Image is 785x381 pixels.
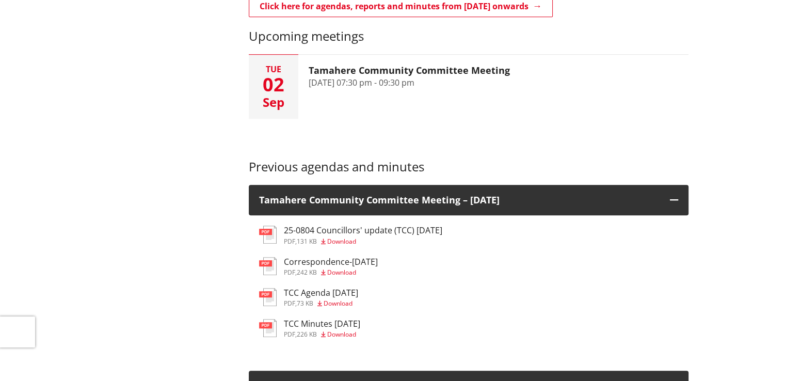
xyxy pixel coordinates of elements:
[249,160,688,174] h3: Previous agendas and minutes
[249,75,298,94] div: 02
[738,338,775,375] iframe: Messenger Launcher
[284,319,360,329] h3: TCC Minutes [DATE]
[309,77,414,88] time: [DATE] 07:30 pm - 09:30 pm
[309,65,510,76] h3: Tamahere Community Committee Meeting
[259,319,277,337] img: document-pdf.svg
[259,257,277,275] img: document-pdf.svg
[249,96,298,108] div: Sep
[327,330,356,339] span: Download
[259,319,360,338] a: TCC Minutes [DATE] pdf,226 KB Download
[249,55,688,119] button: Tue 02 Sep Tamahere Community Committee Meeting [DATE] 07:30 pm - 09:30 pm
[284,330,295,339] span: pdf
[297,237,317,246] span: 131 KB
[249,29,688,44] h3: Upcoming meetings
[297,299,313,308] span: 73 KB
[324,299,353,308] span: Download
[249,65,298,73] div: Tue
[297,330,317,339] span: 226 KB
[259,226,442,244] a: 25-0804 Councillors' update (TCC) [DATE] pdf,131 KB Download
[259,288,277,306] img: document-pdf.svg
[259,226,277,244] img: document-pdf.svg
[259,288,358,307] a: TCC Agenda [DATE] pdf,73 KB Download
[284,288,358,298] h3: TCC Agenda [DATE]
[259,195,660,205] h3: Tamahere Community Committee Meeting – [DATE]
[284,299,295,308] span: pdf
[284,269,378,276] div: ,
[284,237,295,246] span: pdf
[284,331,360,338] div: ,
[327,237,356,246] span: Download
[259,257,378,276] a: Correspondence-[DATE] pdf,242 KB Download
[327,268,356,277] span: Download
[284,257,378,267] h3: Correspondence-[DATE]
[284,268,295,277] span: pdf
[284,226,442,235] h3: 25-0804 Councillors' update (TCC) [DATE]
[297,268,317,277] span: 242 KB
[284,239,442,245] div: ,
[284,300,358,307] div: ,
